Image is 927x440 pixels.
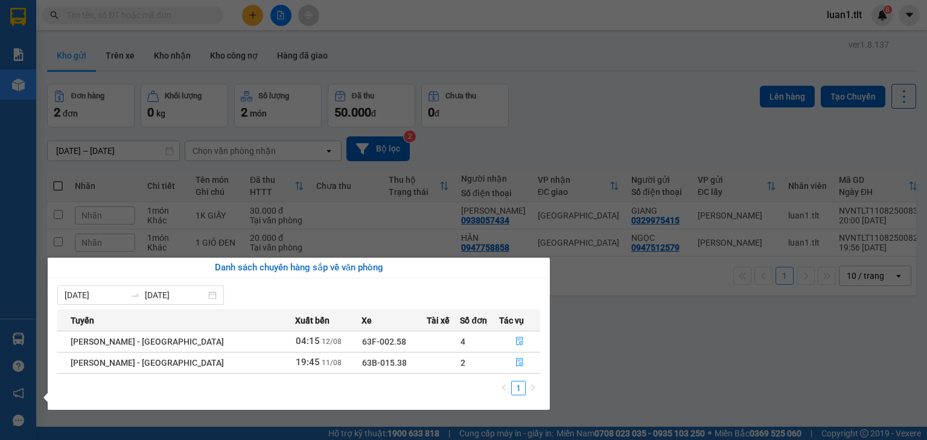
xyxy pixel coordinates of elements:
button: left [497,381,511,395]
span: 04:15 [296,336,320,346]
span: Tài xế [427,314,450,327]
li: Next Page [526,381,540,395]
button: file-done [500,353,540,372]
span: Tuyến [71,314,94,327]
input: Từ ngày [65,289,126,302]
span: Xe [362,314,372,327]
div: Danh sách chuyến hàng sắp về văn phòng [57,261,540,275]
span: left [500,384,508,391]
span: Xuất bến [295,314,330,327]
span: 63F-002.58 [362,337,406,346]
span: 2 [460,358,465,368]
span: Số đơn [460,314,487,327]
input: Đến ngày [145,289,206,302]
li: 1 [511,381,526,395]
span: file-done [515,337,524,346]
span: 12/08 [322,337,342,346]
span: right [529,384,537,391]
span: file-done [515,358,524,368]
span: 4 [460,337,465,346]
span: to [130,290,140,300]
span: [PERSON_NAME] - [GEOGRAPHIC_DATA] [71,337,224,346]
a: 1 [512,381,525,395]
span: swap-right [130,290,140,300]
button: file-done [500,332,540,351]
span: [PERSON_NAME] - [GEOGRAPHIC_DATA] [71,358,224,368]
button: right [526,381,540,395]
span: 63B-015.38 [362,358,407,368]
li: Previous Page [497,381,511,395]
span: Tác vụ [499,314,524,327]
span: 11/08 [322,359,342,367]
span: 19:45 [296,357,320,368]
